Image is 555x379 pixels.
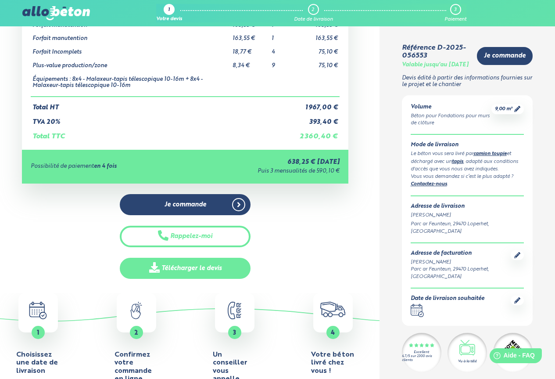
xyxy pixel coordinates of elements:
[298,42,340,56] td: 75,10 €
[312,7,314,13] div: 2
[120,226,251,247] button: Rappelez-moi
[270,29,298,42] td: 1
[298,126,340,141] td: 2 360,40 €
[31,163,189,170] div: Possibilité de paiement
[298,97,340,112] td: 1 967,00 €
[94,163,117,169] strong: en 4 fois
[31,42,230,56] td: Forfait Incomplets
[411,142,524,148] div: Mode de livraison
[414,350,429,354] div: Excellent
[411,296,484,302] div: Date de livraison souhaitée
[231,56,270,69] td: 8,34 €
[298,56,340,69] td: 75,10 €
[454,7,456,13] div: 3
[270,42,298,56] td: 4
[233,330,236,336] span: 3
[331,330,335,336] span: 4
[31,97,298,112] td: Total HT
[444,4,466,22] a: 3 Paiement
[411,182,447,187] a: Contactez-nous
[37,330,39,336] span: 1
[31,29,230,42] td: Forfait manutention
[477,47,533,65] a: Je commande
[31,69,230,97] td: Équipements : 8x4 - Malaxeur-tapis télescopique 10-16m + 8x4 - Malaxeur-tapis télescopique 10-16m
[411,104,492,111] div: Volume
[411,173,524,188] div: Vous vous demandez si c’est le plus adapté ? .
[298,112,340,126] td: 393,40 €
[473,152,507,156] a: camion toupie
[402,354,441,362] div: 4.7/5 sur 2300 avis clients
[484,52,526,60] span: Je commande
[402,75,533,88] p: Devis édité à partir des informations fournies sur le projet et le chantier
[31,112,298,126] td: TVA 20%
[231,29,270,42] td: 163,55 €
[16,351,60,375] h4: Choisissez une date de livraison
[458,359,476,364] div: Vu à la télé
[320,302,345,317] img: truck.c7a9816ed8b9b1312949.png
[444,17,466,22] div: Paiement
[120,258,251,279] a: Télécharger le devis
[31,56,230,69] td: Plus-value production/zone
[120,194,251,216] a: Je commande
[298,29,340,42] td: 163,55 €
[411,212,524,219] div: [PERSON_NAME]
[411,250,511,257] div: Adresse de facturation
[231,42,270,56] td: 18,77 €
[189,159,340,166] div: 638,25 € [DATE]
[168,7,170,13] div: 1
[156,17,182,22] div: Votre devis
[402,62,469,69] div: Valable jusqu'au [DATE]
[165,201,206,209] span: Je commande
[411,112,492,127] div: Béton pour Fondations pour murs de clôture
[294,17,333,22] div: Date de livraison
[477,345,545,369] iframe: Help widget launcher
[31,126,298,141] td: Total TTC
[402,44,470,60] div: Référence D-2025-056553
[311,351,355,375] h4: Votre béton livré chez vous !
[156,4,182,22] a: 1 Votre devis
[134,330,138,336] span: 2
[270,56,298,69] td: 9
[294,4,333,22] a: 2 Date de livraison
[452,159,463,164] a: tapis
[411,203,524,210] div: Adresse de livraison
[189,168,340,175] div: Puis 3 mensualités de 590,10 €
[411,220,524,235] div: Parc ar Feunteun, 29470 Loperhet, [GEOGRAPHIC_DATA]
[411,259,511,266] div: [PERSON_NAME]
[411,150,524,173] div: Le béton vous sera livré par et déchargé avec un , adapté aux conditions d'accès que vous nous av...
[22,6,90,20] img: allobéton
[411,266,511,281] div: Parc ar Feunteun, 29470 Loperhet, [GEOGRAPHIC_DATA]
